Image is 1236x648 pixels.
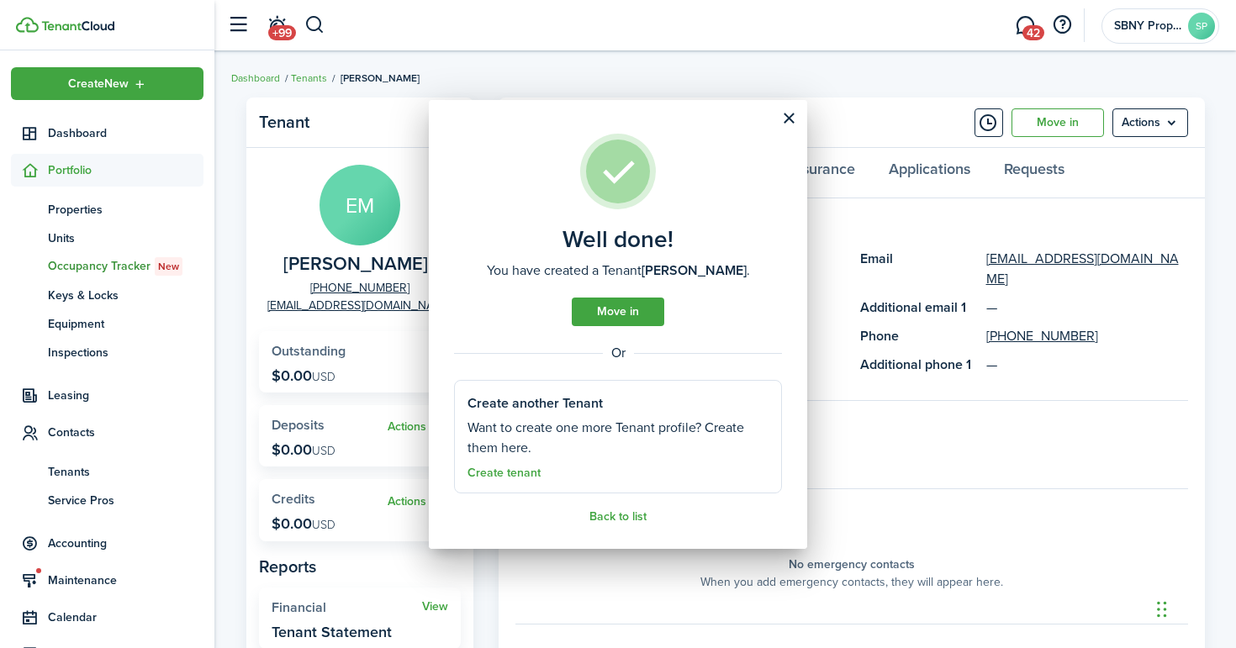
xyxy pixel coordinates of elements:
[467,393,603,414] well-done-section-title: Create another Tenant
[572,298,664,326] a: Move in
[774,104,803,133] button: Close modal
[1157,584,1167,635] div: Drag
[467,466,541,480] a: Create tenant
[563,226,673,253] well-done-title: Well done!
[642,261,747,280] b: [PERSON_NAME]
[454,343,782,363] well-done-separator: Or
[1152,567,1236,648] iframe: Chat Widget
[589,510,647,524] a: Back to list
[467,418,769,458] well-done-section-description: Want to create one more Tenant profile? Create them here.
[487,261,750,281] well-done-description: You have created a Tenant .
